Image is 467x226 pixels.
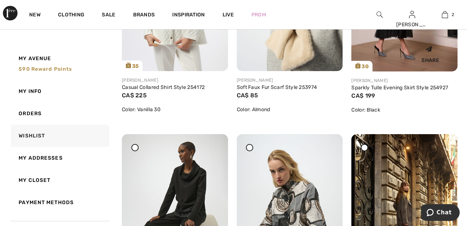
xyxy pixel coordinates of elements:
a: 2 [429,10,461,19]
span: 2 [452,11,454,18]
a: Wishlist [9,125,109,147]
div: [PERSON_NAME] [122,77,228,83]
a: Soft Faux Fur Scarf Style 253974 [237,84,317,90]
a: Prom [251,11,266,19]
div: Color: Vanilla 30 [122,106,228,113]
div: Share [409,40,452,66]
span: My Avenue [19,55,51,62]
div: Color: Almond [237,106,343,113]
img: 1ère Avenue [3,6,18,20]
a: My Addresses [9,147,109,169]
a: Live [223,11,234,19]
img: search the website [377,10,383,19]
img: My Bag [442,10,448,19]
a: Clothing [58,12,84,19]
a: Casual Collared Shirt Style 254172 [122,84,205,90]
div: [PERSON_NAME] [237,77,343,83]
img: My Info [409,10,415,19]
span: CA$ 225 [122,92,147,99]
iframe: Opens a widget where you can chat to one of our agents [421,204,460,222]
div: [PERSON_NAME] [351,77,458,84]
span: 590 Reward points [19,66,72,72]
a: Brands [133,12,155,19]
span: CA$ 199 [351,92,375,99]
a: Sign In [409,11,415,18]
a: Sale [102,12,115,19]
a: New [29,12,40,19]
div: [PERSON_NAME] [396,21,428,28]
a: Payment Methods [9,191,109,214]
a: Orders [9,102,109,125]
div: Color: Black [351,106,458,114]
a: Sparkly Tulle Evening Skirt Style 254927 [351,85,448,91]
span: CA$ 85 [237,92,258,99]
a: My Closet [9,169,109,191]
span: Inspiration [172,12,205,19]
a: My Info [9,80,109,102]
